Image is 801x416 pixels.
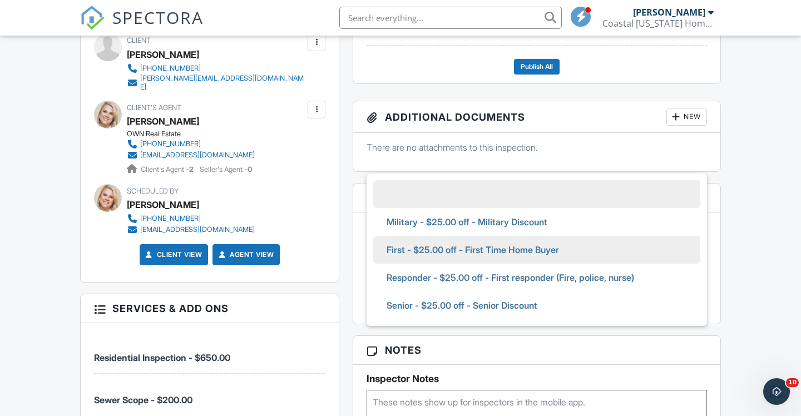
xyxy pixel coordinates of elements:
[378,208,556,236] span: Military - $25.00 off - Military Discount
[602,18,714,29] div: Coastal Virginia Home Inspections
[140,140,201,148] div: [PHONE_NUMBER]
[127,130,264,138] div: OWN Real Estate
[189,165,194,174] strong: 2
[633,7,705,18] div: [PERSON_NAME]
[127,150,255,161] a: [EMAIL_ADDRESS][DOMAIN_NAME]
[112,6,204,29] span: SPECTORA
[127,196,199,213] div: [PERSON_NAME]
[127,63,305,74] a: [PHONE_NUMBER]
[94,374,325,415] li: Service: Sewer Scope
[248,165,252,174] strong: 0
[216,249,274,260] a: Agent View
[144,249,202,260] a: Client View
[378,236,568,264] span: First - $25.00 off - First Time Home Buyer
[80,6,105,30] img: The Best Home Inspection Software - Spectora
[367,373,707,384] h5: Inspector Notes
[786,378,799,387] span: 10
[140,151,255,160] div: [EMAIL_ADDRESS][DOMAIN_NAME]
[127,46,199,63] div: [PERSON_NAME]
[367,141,707,153] p: There are no attachments to this inspection.
[378,264,643,291] span: Responder - $25.00 off - First responder (Fire, police, nurse)
[127,74,305,92] a: [PERSON_NAME][EMAIL_ADDRESS][DOMAIN_NAME]
[666,108,707,126] div: New
[127,213,255,224] a: [PHONE_NUMBER]
[94,394,192,405] span: Sewer Scope - $200.00
[140,74,305,92] div: [PERSON_NAME][EMAIL_ADDRESS][DOMAIN_NAME]
[763,378,790,405] iframe: Intercom live chat
[94,331,325,373] li: Service: Residential Inspection
[127,224,255,235] a: [EMAIL_ADDRESS][DOMAIN_NAME]
[140,214,201,223] div: [PHONE_NUMBER]
[94,352,230,363] span: Residential Inspection - $650.00
[127,113,199,130] a: [PERSON_NAME]
[81,294,339,323] h3: Services & Add ons
[200,165,252,174] span: Seller's Agent -
[378,291,546,319] span: Senior - $25.00 off - Senior Discount
[353,184,720,212] h3: Internal
[140,225,255,234] div: [EMAIL_ADDRESS][DOMAIN_NAME]
[140,64,201,73] div: [PHONE_NUMBER]
[141,165,195,174] span: Client's Agent -
[127,103,181,112] span: Client's Agent
[80,15,204,38] a: SPECTORA
[353,336,720,365] h3: Notes
[339,7,562,29] input: Search everything...
[127,138,255,150] a: [PHONE_NUMBER]
[127,187,179,195] span: Scheduled By
[353,101,720,133] h3: Additional Documents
